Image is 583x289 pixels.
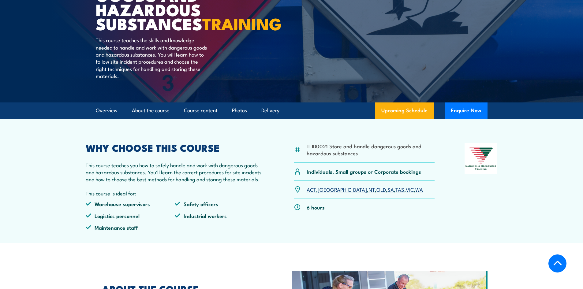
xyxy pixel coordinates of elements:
[445,102,488,119] button: Enquire Now
[86,224,175,231] li: Maintenance staff
[175,200,264,207] li: Safety officers
[415,186,423,193] a: WA
[368,186,375,193] a: NT
[96,36,207,79] p: This course teaches the skills and knowledge needed to handle and work with dangerous goods and h...
[86,200,175,207] li: Warehouse supervisors
[406,186,414,193] a: VIC
[465,143,498,174] img: Nationally Recognised Training logo.
[307,186,423,193] p: , , , , , , ,
[318,186,367,193] a: [GEOGRAPHIC_DATA]
[261,102,279,119] a: Delivery
[202,10,282,36] strong: TRAINING
[307,143,435,157] li: TLID0021 Store and handle dangerous goods and hazardous substances
[307,168,421,175] p: Individuals, Small groups or Corporate bookings
[395,186,404,193] a: TAS
[387,186,394,193] a: SA
[86,212,175,219] li: Logistics personnel
[376,186,386,193] a: QLD
[307,186,316,193] a: ACT
[86,143,264,152] h2: WHY CHOOSE THIS COURSE
[86,161,264,183] p: This course teaches you how to safely handle and work with dangerous goods and hazardous substanc...
[175,212,264,219] li: Industrial workers
[86,190,264,197] p: This course is ideal for:
[232,102,247,119] a: Photos
[307,204,325,211] p: 6 hours
[184,102,218,119] a: Course content
[375,102,434,119] a: Upcoming Schedule
[96,102,118,119] a: Overview
[132,102,170,119] a: About the course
